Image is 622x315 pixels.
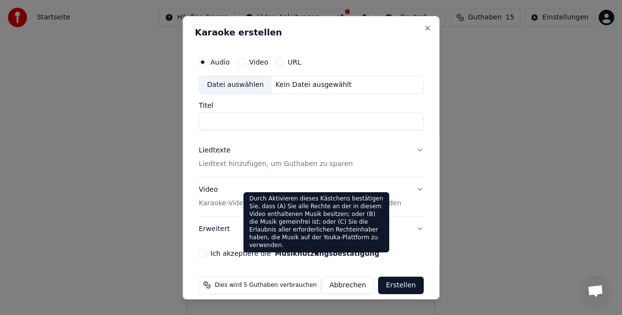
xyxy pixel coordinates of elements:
[195,28,428,36] h2: Karaoke erstellen
[199,198,401,208] p: Karaoke-Video anpassen: Bild, Video oder Farbe verwenden
[378,276,423,294] button: Erstellen
[199,159,353,168] p: Liedtext hinzufügen, um Guthaben zu sparen
[288,58,301,65] label: URL
[199,216,424,241] button: Erweitert
[249,58,268,65] label: Video
[321,276,374,294] button: Abbrechen
[199,76,272,93] div: Datei auswählen
[243,192,389,252] div: Durch Aktivieren dieses Kästchens bestätigen Sie, dass (A) Sie alle Rechte an der in diesem Video...
[272,80,356,89] div: Kein Datei ausgewählt
[199,137,424,176] button: LiedtexteLiedtext hinzufügen, um Guthaben zu sparen
[199,184,401,208] div: Video
[199,177,424,216] button: VideoKaraoke-Video anpassen: Bild, Video oder Farbe verwenden
[215,281,317,289] span: Dies wird 5 Guthaben verbrauchen
[210,249,379,256] label: Ich akzeptiere die
[275,249,379,256] button: Ich akzeptiere die
[199,101,424,108] label: Titel
[199,145,230,155] div: Liedtexte
[210,58,230,65] label: Audio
